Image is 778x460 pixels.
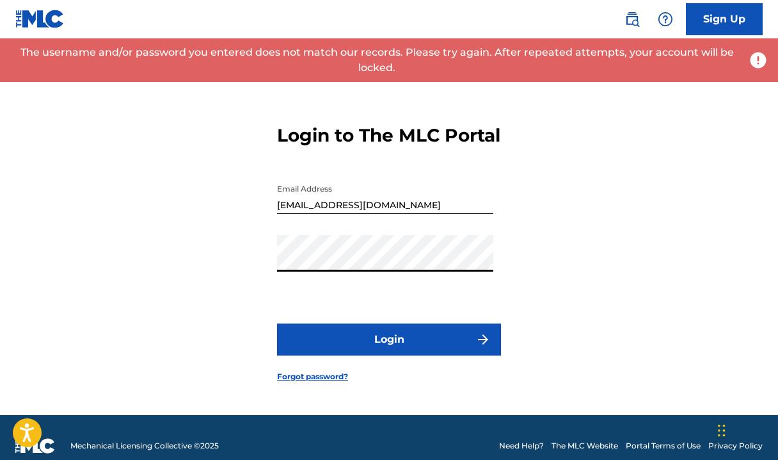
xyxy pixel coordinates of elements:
[15,438,55,454] img: logo
[714,398,778,460] iframe: Chat Widget
[70,440,219,452] span: Mechanical Licensing Collective © 2025
[708,440,763,452] a: Privacy Policy
[619,6,645,32] a: Public Search
[499,440,544,452] a: Need Help?
[277,124,500,147] h3: Login to The MLC Portal
[653,6,678,32] div: Help
[10,45,743,76] p: The username and/or password you entered does not match our records. Please try again. After repe...
[475,332,491,347] img: f7272a7cc735f4ea7f67.svg
[277,324,501,356] button: Login
[626,440,701,452] a: Portal Terms of Use
[624,12,640,27] img: search
[15,10,65,28] img: MLC Logo
[277,371,348,382] a: Forgot password?
[552,440,618,452] a: The MLC Website
[658,12,673,27] img: help
[749,51,768,70] img: error
[686,3,763,35] a: Sign Up
[718,411,726,450] div: Drag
